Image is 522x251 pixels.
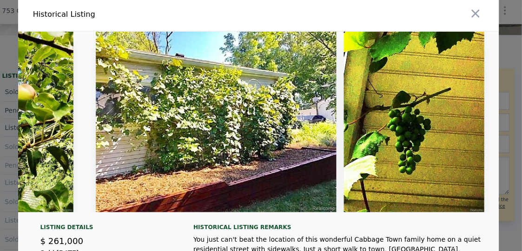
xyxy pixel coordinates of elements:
[46,224,175,235] div: Listing Details
[100,34,338,212] img: Property Img
[346,34,485,212] img: Property Img
[197,224,484,231] div: Historical Listing remarks
[46,236,88,246] span: $ 261,000
[38,11,258,22] div: Historical Listing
